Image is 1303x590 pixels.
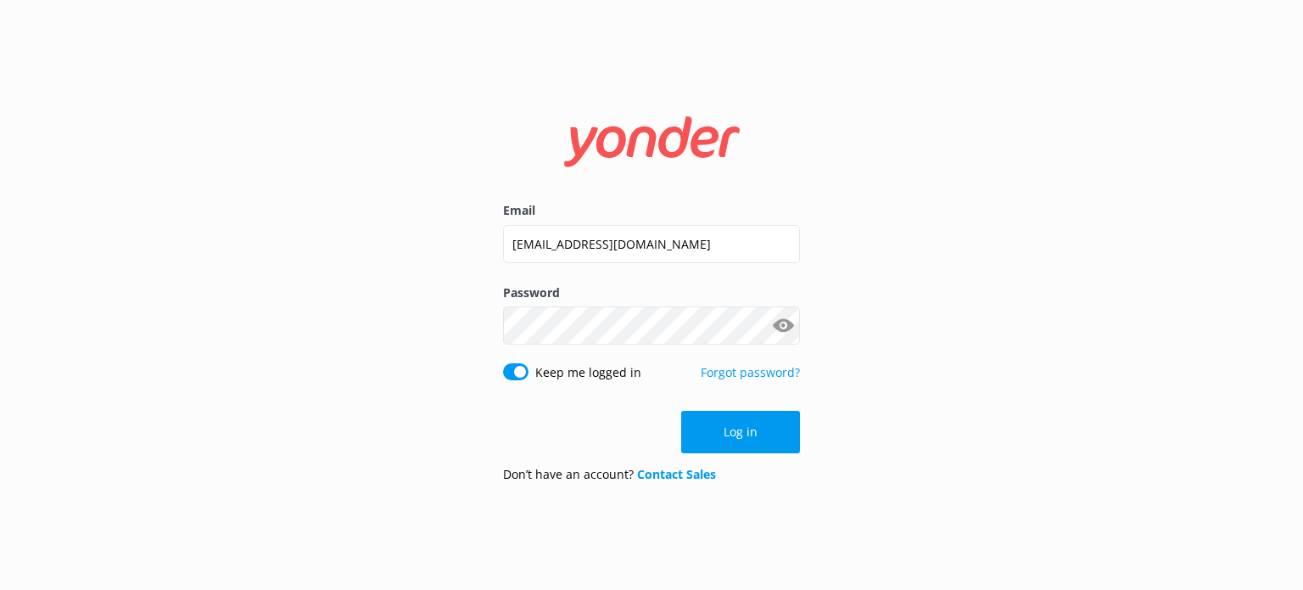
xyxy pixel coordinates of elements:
p: Don’t have an account? [503,465,716,484]
label: Password [503,284,800,302]
input: user@emailaddress.com [503,225,800,263]
button: Log in [681,411,800,453]
button: Show password [766,309,800,343]
label: Keep me logged in [535,363,641,382]
a: Contact Sales [637,466,716,482]
label: Email [503,201,800,220]
a: Forgot password? [701,364,800,380]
